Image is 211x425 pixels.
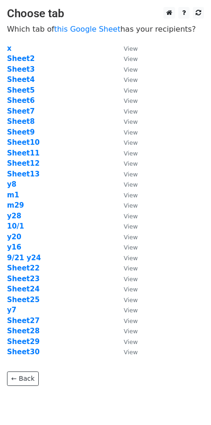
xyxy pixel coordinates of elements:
[114,348,138,356] a: View
[7,75,35,84] a: Sheet4
[124,97,138,104] small: View
[124,192,138,199] small: View
[124,55,138,62] small: View
[7,191,19,199] strong: m1
[124,171,138,178] small: View
[7,24,204,34] p: Which tab of has your recipients?
[124,139,138,146] small: View
[124,265,138,272] small: View
[124,45,138,52] small: View
[124,181,138,188] small: View
[114,44,138,53] a: View
[7,243,21,251] a: y16
[7,212,21,220] a: y28
[7,222,24,230] strong: 10/1
[7,96,35,105] a: Sheet6
[114,222,138,230] a: View
[124,349,138,356] small: View
[124,297,138,304] small: View
[124,223,138,230] small: View
[7,107,35,115] a: Sheet7
[7,117,35,126] a: Sheet8
[114,264,138,272] a: View
[114,285,138,293] a: View
[7,159,40,168] strong: Sheet12
[124,87,138,94] small: View
[124,202,138,209] small: View
[124,338,138,345] small: View
[7,86,35,94] a: Sheet5
[124,307,138,314] small: View
[7,65,35,74] a: Sheet3
[114,275,138,283] a: View
[114,254,138,262] a: View
[124,108,138,115] small: View
[7,170,40,178] a: Sheet13
[124,76,138,83] small: View
[124,118,138,125] small: View
[124,213,138,220] small: View
[114,96,138,105] a: View
[114,149,138,157] a: View
[124,160,138,167] small: View
[114,317,138,325] a: View
[7,149,40,157] a: Sheet11
[7,264,40,272] a: Sheet22
[114,54,138,63] a: View
[114,296,138,304] a: View
[114,233,138,241] a: View
[114,191,138,199] a: View
[114,201,138,209] a: View
[7,337,40,346] a: Sheet29
[124,255,138,262] small: View
[114,86,138,94] a: View
[7,275,40,283] strong: Sheet23
[114,327,138,335] a: View
[7,306,16,314] strong: y7
[124,286,138,293] small: View
[7,348,40,356] strong: Sheet30
[7,371,39,386] a: ← Back
[7,233,21,241] a: y20
[114,180,138,189] a: View
[114,306,138,314] a: View
[7,296,40,304] a: Sheet25
[7,44,12,53] a: x
[114,170,138,178] a: View
[114,75,138,84] a: View
[114,243,138,251] a: View
[114,212,138,220] a: View
[7,201,24,209] a: m29
[114,65,138,74] a: View
[114,159,138,168] a: View
[7,180,16,189] a: y8
[114,138,138,147] a: View
[7,128,35,136] a: Sheet9
[7,54,35,63] strong: Sheet2
[114,107,138,115] a: View
[124,276,138,283] small: View
[7,138,40,147] strong: Sheet10
[124,244,138,251] small: View
[7,254,41,262] a: 9/21 y24
[7,317,40,325] a: Sheet27
[7,285,40,293] a: Sheet24
[7,327,40,335] a: Sheet28
[114,337,138,346] a: View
